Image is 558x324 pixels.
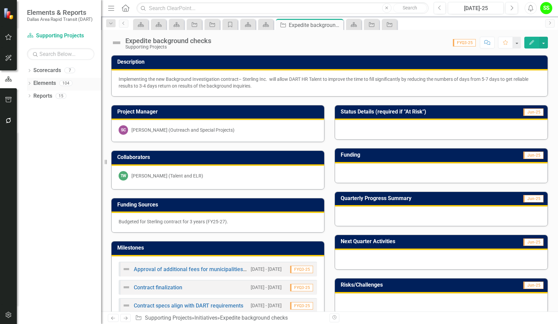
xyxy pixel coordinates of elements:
[393,3,427,13] button: Search
[341,109,504,115] h3: Status Details (required if "At Risk")
[194,315,217,321] a: Initiatives
[27,48,94,60] input: Search Below...
[453,39,476,46] span: FYQ3-25
[523,238,544,246] span: Jun-25
[56,93,66,99] div: 15
[220,315,288,321] div: Expedite background checks
[119,76,540,89] p: Implementing the new Background Investigation contract– Sterling Inc. will allow DART HR Talent t...
[145,315,192,321] a: Supporting Projects
[131,127,235,133] div: [PERSON_NAME] (Outreach and Special Projects)
[450,4,501,12] div: [DATE]-25
[117,245,321,251] h3: Milestones
[341,152,439,158] h3: Funding
[134,266,286,272] a: Approval of additional fees for municipalities to provide results
[111,37,122,48] img: Not Defined
[289,21,342,29] div: Expedite background checks
[33,67,61,74] a: Scorecards
[523,282,544,289] span: Jun-25
[122,265,130,273] img: Not Defined
[523,152,544,159] span: Jun-25
[251,266,282,272] small: [DATE] - [DATE]
[290,302,313,310] span: FYQ3-25
[119,171,128,181] div: TW
[125,37,211,44] div: Expedite background checks
[135,314,324,322] div: » »
[403,5,417,10] span: Search
[341,282,477,288] h3: Risks/Challenges
[540,2,552,14] button: SS
[341,238,488,245] h3: Next Quarter Activities
[27,17,93,22] small: Dallas Area Rapid Transit (DART)
[117,59,544,65] h3: Description
[448,2,504,14] button: [DATE]-25
[64,68,75,73] div: 7
[27,32,94,40] a: Supporting Projects
[523,195,544,202] span: Jun-25
[131,172,203,179] div: [PERSON_NAME] (Talent and ELR)
[125,44,211,50] div: Supporting Projects
[117,109,321,115] h3: Project Manager
[251,284,282,291] small: [DATE] - [DATE]
[290,284,313,291] span: FYQ3-25
[59,80,72,86] div: 104
[136,2,428,14] input: Search ClearPoint...
[117,154,321,160] h3: Collaborators
[122,283,130,291] img: Not Defined
[27,8,93,17] span: Elements & Reports
[523,108,544,116] span: Jun-25
[33,79,56,87] a: Elements
[341,195,498,201] h3: Quarterly Progress Summary
[119,125,128,135] div: SC
[290,266,313,273] span: FYQ3-25
[117,202,321,208] h3: Funding Sources
[251,302,282,309] small: [DATE] - [DATE]
[134,284,182,291] a: Contract finalization
[3,8,15,20] img: ClearPoint Strategy
[33,92,52,100] a: Reports
[134,302,243,309] a: Contract specs align with DART requirements
[119,218,317,225] p: Budgeted for Sterling contract for 3 years (FY25-27).
[122,301,130,310] img: Not Defined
